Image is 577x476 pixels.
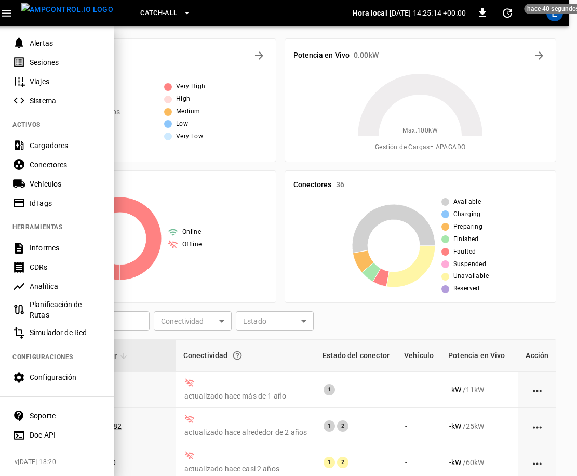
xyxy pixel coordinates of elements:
[30,299,102,320] div: Planificación de Rutas
[30,198,102,208] div: IdTags
[30,281,102,292] div: Analítica
[30,96,102,106] div: Sistema
[30,76,102,87] div: Viajes
[15,457,106,468] span: v [DATE] 18:20
[30,179,102,189] div: Vehículos
[30,372,102,382] div: Configuración
[30,243,102,253] div: Informes
[30,57,102,68] div: Sesiones
[30,262,102,272] div: CDRs
[21,3,113,16] img: ampcontrol.io logo
[30,430,102,440] div: Doc API
[30,411,102,421] div: Soporte
[30,160,102,170] div: Conectores
[353,8,387,18] p: Hora local
[390,8,466,18] p: [DATE] 14:25:14 +00:00
[30,327,102,338] div: Simulador de Red
[499,5,516,21] button: set refresh interval
[30,140,102,151] div: Cargadores
[140,7,177,19] span: Catch-all
[30,38,102,48] div: Alertas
